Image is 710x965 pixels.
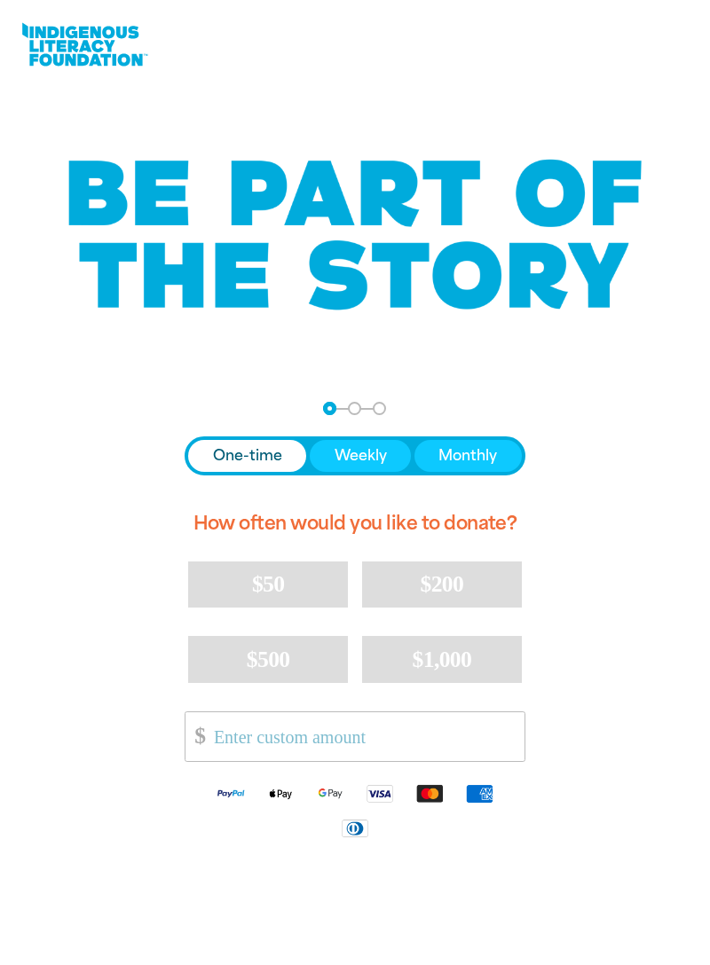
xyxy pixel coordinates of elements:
[373,402,386,415] button: Navigate to step 3 of 3 to enter your payment details
[213,445,282,467] span: One-time
[330,818,380,838] img: Diners Club logo
[323,402,336,415] button: Navigate to step 1 of 3 to enter your donation amount
[310,440,411,472] button: Weekly
[256,783,305,804] img: Apple Pay logo
[421,571,464,597] span: $200
[335,445,387,467] span: Weekly
[414,440,522,472] button: Monthly
[188,636,348,682] button: $500
[185,769,525,851] div: Available payment methods
[438,445,497,467] span: Monthly
[185,497,525,550] h2: How often would you like to donate?
[405,783,454,804] img: Mastercard logo
[454,783,504,804] img: American Express logo
[348,402,361,415] button: Navigate to step 2 of 3 to enter your details
[247,647,290,672] span: $500
[305,783,355,804] img: Google Pay logo
[185,717,205,757] span: $
[362,561,522,608] button: $200
[53,125,657,344] img: Be part of the story
[355,783,405,804] img: Visa logo
[201,712,525,761] input: Enter custom amount
[252,571,284,597] span: $50
[188,561,348,608] button: $50
[362,636,522,682] button: $1,000
[188,440,306,472] button: One-time
[206,783,256,804] img: Paypal logo
[185,436,525,475] div: Donation frequency
[413,647,472,672] span: $1,000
